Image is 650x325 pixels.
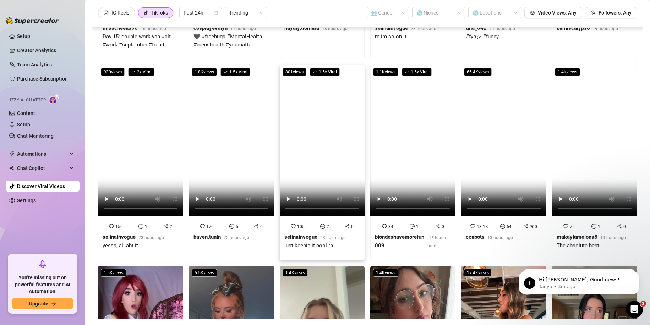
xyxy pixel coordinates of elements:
[557,25,590,31] strong: bamiscalypso
[280,65,365,260] a: 801viewsrise1.5x Viral10520selinainvogue23 hours agojust keepin it cool rn
[351,224,354,229] span: 0
[17,133,54,139] a: Chat Monitoring
[626,301,643,318] iframe: Intercom live chat
[138,235,164,240] span: 23 hours ago
[229,224,234,229] span: message
[563,224,568,229] span: heart
[416,224,419,229] span: 1
[103,234,136,240] strong: selinainvogue
[49,94,60,104] img: AI Chatter
[284,242,346,250] div: just keepin it cool rn
[464,68,492,76] span: 66.4K views
[104,10,109,15] span: instagram
[101,68,125,76] span: 930 views
[557,242,626,250] div: The absolute best
[103,242,164,250] div: yesss, all abt it
[591,10,596,15] span: team
[12,274,73,295] span: You're missing out on powerful features and AI Automation.
[101,269,126,277] span: 1.5K views
[530,224,537,229] span: 960
[470,224,475,229] span: heart
[291,224,296,229] span: heart
[477,224,488,229] span: 13.1K
[600,235,626,240] span: 19 hours ago
[284,234,317,240] strong: selinainvogue
[192,68,217,76] span: 1.8K views
[507,224,512,229] span: 64
[9,166,14,171] img: Chat Copilot
[230,26,256,31] span: 11 hours ago
[310,68,340,76] span: 1.5 x Viral
[131,70,135,74] span: rise
[17,183,65,189] a: Discover Viral Videos
[193,234,221,240] strong: haven.tunin
[170,224,172,229] span: 2
[206,224,214,229] span: 170
[236,224,238,229] span: 5
[283,68,306,76] span: 801 views
[17,122,30,127] a: Setup
[327,224,329,229] span: 2
[141,26,166,31] span: 16 hours ago
[151,7,168,18] div: TikToks
[6,17,59,24] img: logo-BBDzfeDw.svg
[598,224,600,229] span: 1
[297,224,305,229] span: 105
[10,97,46,104] span: Izzy AI Chatter
[224,235,249,240] span: 22 hours ago
[51,301,56,306] span: arrow-right
[111,7,129,18] div: IG Reels
[557,234,597,240] strong: makaylamelons8
[461,65,546,260] a: 66.4Kviews13.1K64960ccabots13 hours ago
[382,224,387,229] span: heart
[192,269,217,277] span: 5.5K views
[405,70,409,74] span: rise
[103,25,138,31] strong: misscheeks96
[29,301,48,307] span: Upgrade
[487,235,513,240] span: 13 hours ago
[466,33,515,41] div: #fypシ #funny
[500,224,505,229] span: message
[17,148,67,160] span: Automations
[184,7,218,18] span: Past 24h
[490,26,515,31] span: 21 hours ago
[617,224,622,229] span: share-alt
[38,260,47,268] span: rocket
[530,10,535,15] span: eye
[524,7,582,18] button: Video Views: Any
[552,65,637,260] a: 1.4Kviews7510makaylamelons819 hours agoThe absolute best
[523,224,528,229] span: share-alt
[375,25,408,31] strong: selinainvogue
[254,224,259,229] span: share-alt
[17,198,36,203] a: Settings
[320,224,325,229] span: message
[585,7,637,18] button: Followers: Any
[320,235,346,240] span: 23 hours ago
[466,234,485,240] strong: ccabots
[214,11,218,15] span: calendar
[592,26,618,31] span: 19 hours ago
[229,7,263,18] span: Trending
[508,256,650,306] iframe: Intercom notifications message
[17,73,74,84] a: Purchase Subscription
[189,65,274,260] a: 1.8Kviewsrise1.5x Viral17050haven.tunin22 hours ago
[402,68,432,76] span: 1.5 x Viral
[313,70,317,74] span: rise
[103,33,179,49] div: Day 15: double work yah #alt #work #september #trend
[17,62,52,67] a: Team Analytics
[599,10,632,16] span: Followers: Any
[128,68,154,76] span: 2 x Viral
[9,151,15,157] span: thunderbolt
[109,224,114,229] span: heart
[373,68,398,76] span: 1.1K views
[411,26,436,31] span: 23 hours ago
[145,224,147,229] span: 1
[138,224,143,229] span: message
[370,65,455,260] a: 1.1Kviewsrise1.5x Viral3410blondeshavemorefun00915 hours ago
[375,234,424,249] strong: blondeshavemorefun009
[375,33,436,41] div: rn im so on it
[193,33,269,49] div: 🖤 #freehugs #MentalHealth #menshealth #youmatter
[538,10,577,16] span: Video Views: Any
